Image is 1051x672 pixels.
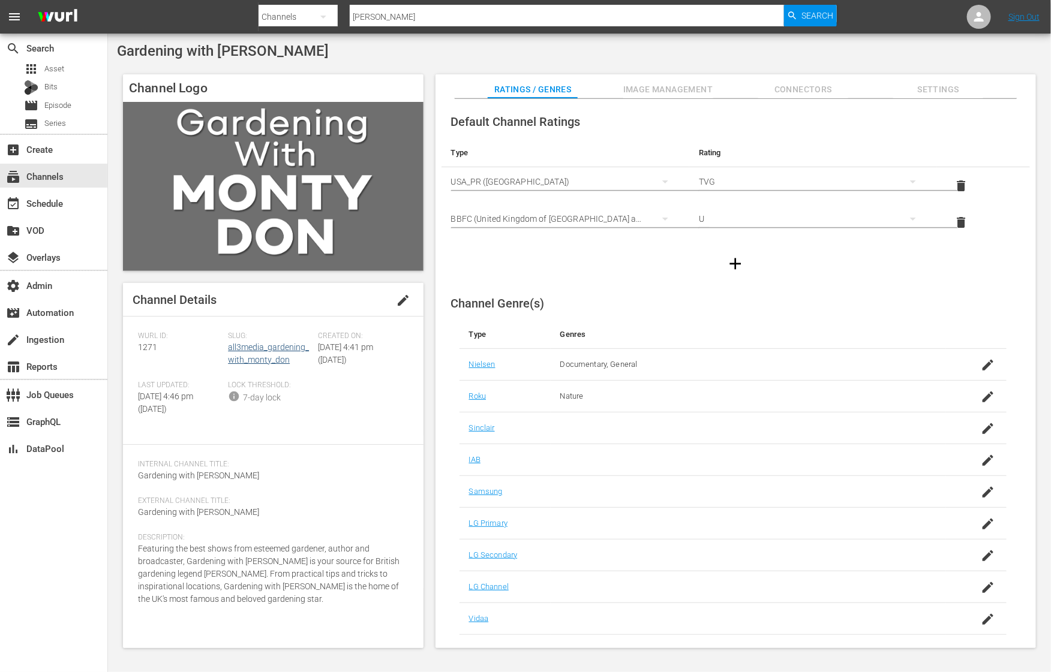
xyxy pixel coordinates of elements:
button: delete [947,171,975,200]
div: Bits [24,80,38,95]
span: delete [954,179,968,193]
span: Connectors [758,82,848,97]
span: delete [954,215,968,230]
span: VOD [6,224,20,238]
span: Search [801,5,833,26]
span: Admin [6,279,20,293]
span: Asset [44,63,64,75]
span: Create [6,143,20,157]
button: edit [389,286,418,315]
div: U [699,202,927,236]
span: Settings [893,82,983,97]
span: Asset [24,62,38,76]
span: Automation [6,306,20,320]
a: all3media_gardening_with_monty_don [228,342,309,364]
span: [DATE] 4:46 pm ([DATE]) [138,391,193,414]
span: External Channel Title: [138,496,403,506]
th: Genres [551,320,946,349]
a: Vidaa [469,614,489,623]
span: Slug: [228,332,312,341]
span: edit [396,293,410,308]
span: Channel Details [133,293,217,307]
div: BBFC (United Kingdom of [GEOGRAPHIC_DATA] and [GEOGRAPHIC_DATA]) [451,202,680,236]
span: info [228,390,240,402]
span: Lock Threshold: [228,381,312,390]
a: Sinclair [469,423,495,432]
span: Overlays [6,251,20,265]
span: Gardening with [PERSON_NAME] [138,471,259,480]
img: ans4CAIJ8jUAAAAAAAAAAAAAAAAAAAAAAAAgQb4GAAAAAAAAAAAAAAAAAAAAAAAAJMjXAAAAAAAAAAAAAAAAAAAAAAAAgAT5G... [29,3,86,31]
div: TVG [699,165,927,198]
span: menu [7,10,22,24]
span: Series [24,117,38,131]
a: Roku [469,391,487,400]
a: Samsung [469,487,503,496]
span: Channels [6,170,20,184]
span: GraphQL [6,415,20,429]
span: Schedule [6,197,20,211]
span: Episode [24,98,38,113]
span: 1271 [138,342,157,352]
button: delete [947,208,975,237]
span: Ingestion [6,333,20,347]
span: Last Updated: [138,381,222,390]
span: Default Channel Ratings [451,114,581,129]
span: Gardening with [PERSON_NAME] [138,507,259,517]
th: Type [460,320,551,349]
div: 7-day lock [243,391,281,404]
h4: Channel Logo [123,74,424,102]
span: Episode [44,100,71,112]
table: simple table [442,138,1030,241]
span: Job Queues [6,388,20,402]
span: Wurl ID: [138,332,222,341]
th: Rating [689,138,937,167]
span: Channel Genre(s) [451,296,545,311]
span: [DATE] 4:41 pm ([DATE]) [318,342,373,364]
span: Ratings / Genres [488,82,578,97]
a: LG Channel [469,582,509,591]
a: LG Primary [469,519,508,528]
a: LG Secondary [469,550,518,559]
div: USA_PR ([GEOGRAPHIC_DATA]) [451,165,680,198]
span: Gardening with [PERSON_NAME] [117,43,329,59]
a: Nielsen [469,360,496,369]
span: Image Management [623,82,713,97]
span: DataPool [6,442,20,456]
span: Reports [6,360,20,374]
span: Series [44,117,66,129]
a: IAB [469,455,481,464]
img: Gardening with Monty Don [123,102,424,271]
a: Sign Out [1008,12,1040,22]
button: Search [784,5,837,26]
span: Created On: [318,332,402,341]
span: Description: [138,533,403,543]
span: Search [6,41,20,56]
span: Internal Channel Title: [138,460,403,469]
span: Bits [44,81,58,93]
span: Featuring the best shows from esteemed gardener, author and broadcaster, Gardening with [PERSON_N... [138,544,400,604]
th: Type [442,138,689,167]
